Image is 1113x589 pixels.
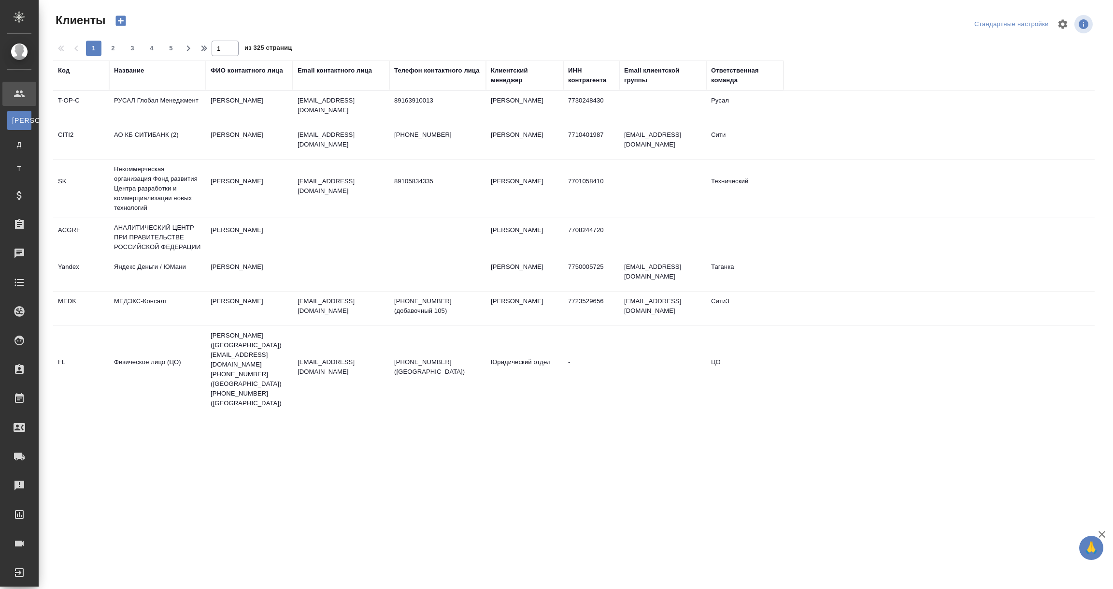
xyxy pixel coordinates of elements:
[619,292,706,325] td: [EMAIL_ADDRESS][DOMAIN_NAME]
[563,172,619,206] td: 7701058410
[563,125,619,159] td: 7710401987
[486,91,563,125] td: [PERSON_NAME]
[125,44,140,53] span: 3
[486,257,563,291] td: [PERSON_NAME]
[211,66,283,75] div: ФИО контактного лица
[105,44,121,53] span: 2
[486,221,563,254] td: [PERSON_NAME]
[206,257,293,291] td: [PERSON_NAME]
[394,96,481,105] p: 89163910013
[706,91,784,125] td: Русал
[486,125,563,159] td: [PERSON_NAME]
[563,257,619,291] td: 7750005725
[298,66,372,75] div: Email контактного лица
[298,177,385,196] p: [EMAIL_ADDRESS][DOMAIN_NAME]
[105,41,121,56] button: 2
[163,41,179,56] button: 5
[706,172,784,206] td: Технический
[125,41,140,56] button: 3
[109,125,206,159] td: АО КБ СИТИБАНК (2)
[563,91,619,125] td: 7730248430
[12,116,27,125] span: [PERSON_NAME]
[706,125,784,159] td: Сити
[109,13,132,29] button: Создать
[206,91,293,125] td: [PERSON_NAME]
[53,257,109,291] td: Yandex
[486,353,563,386] td: Юридический отдел
[486,172,563,206] td: [PERSON_NAME]
[163,44,179,53] span: 5
[109,257,206,291] td: Яндекс Деньги / ЮМани
[298,357,385,377] p: [EMAIL_ADDRESS][DOMAIN_NAME]
[53,172,109,206] td: SK
[53,353,109,386] td: FL
[7,111,31,130] a: [PERSON_NAME]
[144,41,159,56] button: 4
[206,221,293,254] td: [PERSON_NAME]
[109,160,206,218] td: Некоммерческая организация Фонд развития Центра разработки и коммерциализации новых технологий
[706,292,784,325] td: Сити3
[109,218,206,257] td: АНАЛИТИЧЕСКИЙ ЦЕНТР ПРИ ПРАВИТЕЛЬСТВЕ РОССИЙСКОЙ ФЕДЕРАЦИИ
[394,296,481,316] p: [PHONE_NUMBER] (добавочный 105)
[144,44,159,53] span: 4
[7,159,31,178] a: Т
[206,292,293,325] td: [PERSON_NAME]
[109,91,206,125] td: РУСАЛ Глобал Менеджмент
[619,257,706,291] td: [EMAIL_ADDRESS][DOMAIN_NAME]
[1079,536,1103,560] button: 🙏
[563,292,619,325] td: 7723529656
[568,66,614,85] div: ИНН контрагента
[563,353,619,386] td: -
[109,353,206,386] td: Физическое лицо (ЦО)
[1083,538,1099,558] span: 🙏
[394,357,481,377] p: [PHONE_NUMBER] ([GEOGRAPHIC_DATA])
[394,177,481,186] p: 89105834335
[394,66,480,75] div: Телефон контактного лица
[1074,15,1095,33] span: Посмотреть информацию
[53,221,109,254] td: ACGRF
[7,135,31,154] a: Д
[12,140,27,149] span: Д
[711,66,779,85] div: Ответственная команда
[624,66,701,85] div: Email клиентской группы
[206,172,293,206] td: [PERSON_NAME]
[244,42,292,56] span: из 325 страниц
[491,66,558,85] div: Клиентский менеджер
[298,296,385,316] p: [EMAIL_ADDRESS][DOMAIN_NAME]
[58,66,70,75] div: Код
[619,125,706,159] td: [EMAIL_ADDRESS][DOMAIN_NAME]
[972,17,1051,32] div: split button
[53,125,109,159] td: CITI2
[706,257,784,291] td: Таганка
[109,292,206,325] td: МЕДЭКС-Консалт
[394,130,481,140] p: [PHONE_NUMBER]
[298,130,385,149] p: [EMAIL_ADDRESS][DOMAIN_NAME]
[53,91,109,125] td: T-OP-C
[12,164,27,174] span: Т
[53,292,109,325] td: MEDK
[706,353,784,386] td: ЦО
[206,326,293,413] td: [PERSON_NAME] ([GEOGRAPHIC_DATA]) [EMAIL_ADDRESS][DOMAIN_NAME] [PHONE_NUMBER] ([GEOGRAPHIC_DATA])...
[53,13,105,28] span: Клиенты
[206,125,293,159] td: [PERSON_NAME]
[563,221,619,254] td: 7708244720
[486,292,563,325] td: [PERSON_NAME]
[114,66,144,75] div: Название
[298,96,385,115] p: [EMAIL_ADDRESS][DOMAIN_NAME]
[1051,13,1074,36] span: Настроить таблицу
